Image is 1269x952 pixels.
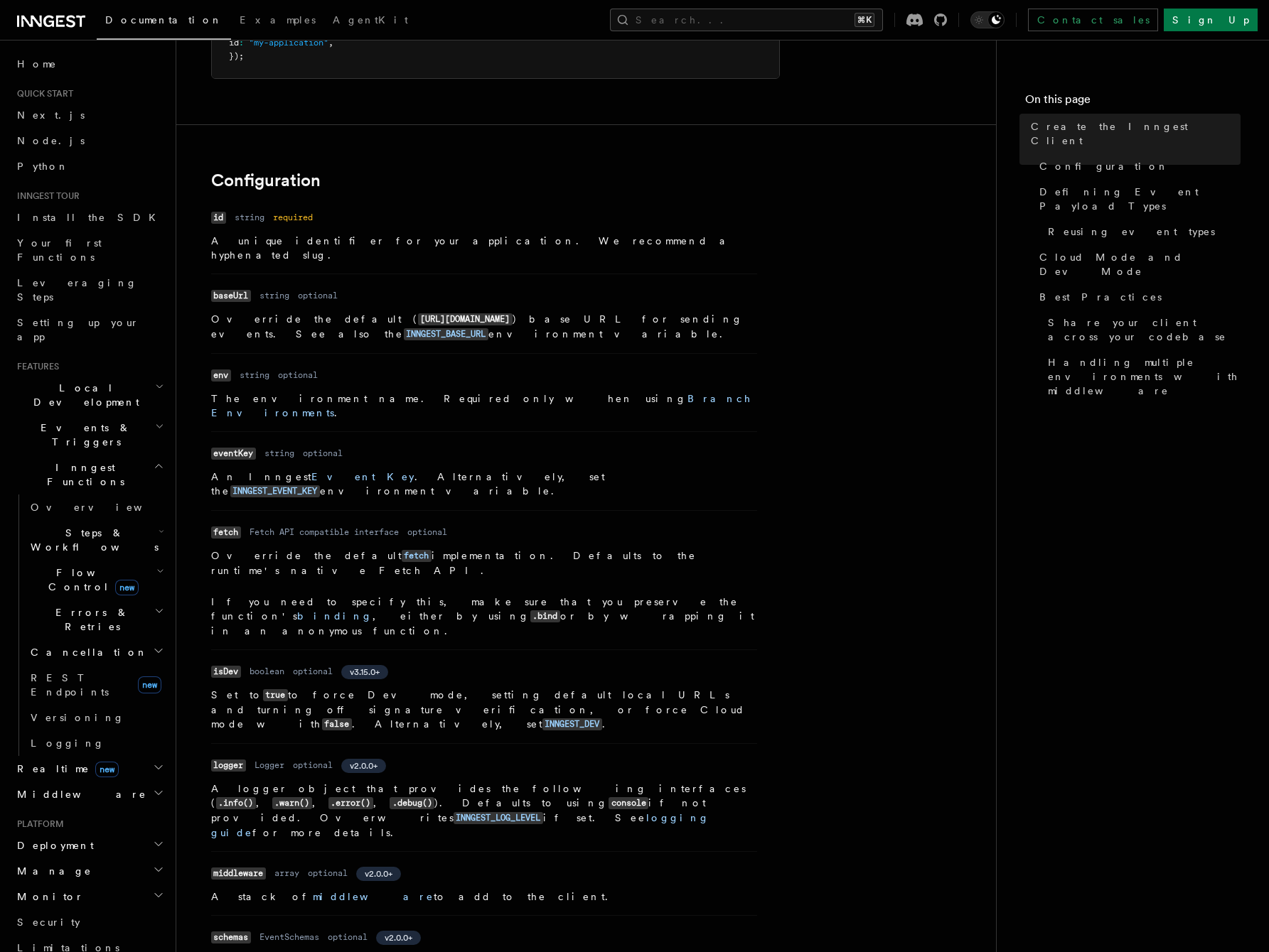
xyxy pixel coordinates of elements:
span: Local Development [11,381,155,409]
a: Leveraging Steps [11,270,167,310]
span: Cloud Mode and Dev Mode [1039,250,1241,278]
code: env [211,369,231,382]
dd: boolean [250,666,284,677]
span: Errors & Retries [25,605,154,634]
a: INNGEST_LOG_LEVEL [454,812,543,823]
a: Defining Event Payload Types [1034,179,1241,219]
p: Override the default implementation. Defaults to the runtime's native Fetch API. [211,548,757,578]
button: Events & Triggers [11,415,167,455]
span: v2.0.0+ [350,760,378,772]
span: Reusing event types [1048,225,1215,239]
code: .error() [328,797,373,809]
code: .bind [530,610,560,622]
dd: optional [278,369,318,381]
span: Best Practices [1039,290,1162,304]
span: new [115,580,139,595]
span: Flow Control [25,566,156,594]
a: REST Endpointsnew [25,665,167,705]
p: A logger object that provides the following interfaces ( , , , ). Defaults to using if not provid... [211,781,757,840]
span: Security [17,916,80,928]
span: "my-application" [249,38,328,48]
span: Inngest tour [11,190,80,202]
span: Node.js [17,135,85,146]
button: Manage [11,858,167,884]
a: logging guide [211,812,710,838]
a: Setting up your app [11,310,167,350]
span: Leveraging Steps [17,277,137,303]
code: INNGEST_BASE_URL [404,328,488,340]
button: Errors & Retries [25,600,167,639]
code: .info() [216,797,256,809]
span: Home [17,57,57,71]
dd: optional [293,759,333,771]
span: REST Endpoints [31,672,109,698]
span: Share your client across your codebase [1048,315,1241,344]
button: Inngest Functions [11,455,167,494]
a: Examples [231,4,324,38]
a: AgentKit [324,4,417,38]
span: Monitor [11,889,84,904]
button: Middleware [11,781,167,807]
span: Middleware [11,787,146,801]
span: v3.15.0+ [350,666,380,678]
code: fetch [402,550,432,562]
dd: optional [308,867,348,879]
span: Next.js [17,109,85,121]
dd: optional [407,526,447,538]
dd: optional [298,290,338,301]
span: Inngest Functions [11,460,154,489]
dd: Logger [255,759,284,771]
code: fetch [211,526,241,539]
span: Handling multiple environments with middleware [1048,355,1241,398]
code: logger [211,759,246,772]
span: v2.0.0+ [385,932,412,943]
h4: On this page [1025,91,1241,114]
span: Quick start [11,88,73,99]
a: Configuration [1034,153,1241,179]
a: Event Key [311,471,414,482]
a: Branch Environments [211,393,751,418]
span: Your first Functions [17,237,102,263]
a: Python [11,153,167,179]
a: Share your client across your codebase [1042,310,1241,350]
a: Documentation [97,4,231,40]
span: new [95,762,119,777]
button: Flow Controlnew [25,560,167,600]
dd: string [240,369,269,381]
a: INNGEST_DEV [542,718,602,730]
a: Reusing event types [1042,219,1241,244]
span: Defining Event Payload Types [1039,185,1241,213]
span: Steps & Workflows [25,526,159,554]
p: A unique identifier for your application. We recommend a hyphenated slug. [211,234,757,262]
p: Set to to force Dev mode, setting default local URLs and turning off signature verification, or f... [211,688,757,732]
p: Override the default ( ) base URL for sending events. See also the environment variable. [211,312,757,342]
span: AgentKit [333,14,408,26]
span: : [239,38,244,48]
span: Overview [31,502,177,513]
a: Handling multiple environments with middleware [1042,350,1241,404]
dd: required [273,212,313,223]
code: middleware [211,867,266,880]
code: INNGEST_LOG_LEVEL [454,812,543,824]
span: Install the SDK [17,212,164,223]
code: false [322,718,352,730]
span: Examples [240,14,316,26]
button: Toggle dark mode [970,11,1005,28]
a: Overview [25,494,167,520]
span: }); [229,51,244,61]
a: Install the SDK [11,205,167,230]
a: Cloud Mode and Dev Mode [1034,244,1241,284]
span: id [229,38,239,48]
dd: optional [293,666,333,677]
p: If you need to specify this, make sure that you preserve the function's , either by using or by w... [211,595,757,638]
a: binding [297,610,373,622]
span: Python [17,161,69,172]
span: v2.0.0+ [365,868,392,880]
a: Node.js [11,128,167,153]
code: isDev [211,666,241,678]
p: The environment name. Required only when using . [211,391,757,420]
button: Cancellation [25,639,167,665]
code: console [609,797,648,809]
a: INNGEST_EVENT_KEY [230,485,320,497]
a: Contact sales [1028,9,1158,31]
